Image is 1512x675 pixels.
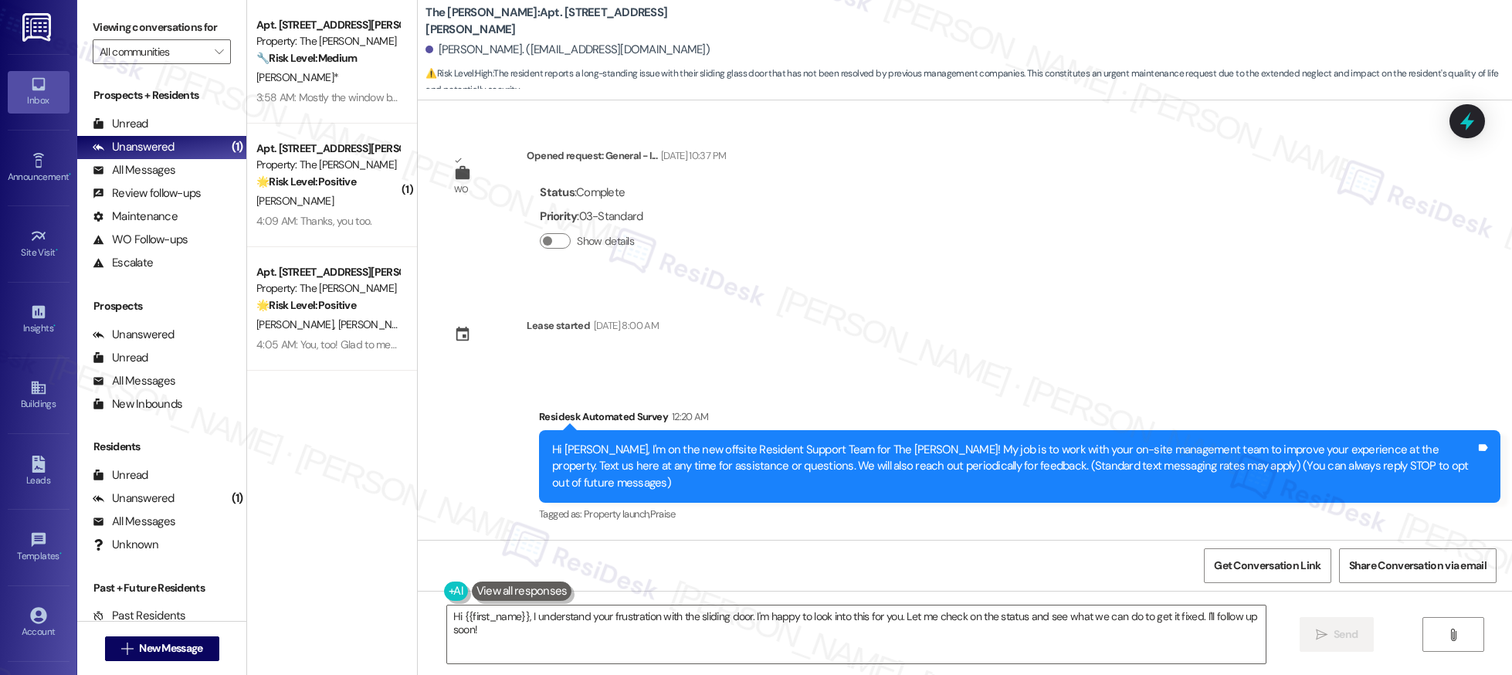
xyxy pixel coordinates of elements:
div: Maintenance [93,209,178,225]
label: Show details [577,233,634,249]
span: Send [1334,626,1358,643]
div: (1) [228,487,247,510]
a: Leads [8,451,69,493]
div: Property: The [PERSON_NAME] [256,157,399,173]
div: Lease started [527,317,590,334]
span: [PERSON_NAME]* [256,70,338,84]
div: WO [454,181,469,198]
span: [PERSON_NAME] [338,317,415,331]
button: New Message [105,636,219,661]
span: [PERSON_NAME] [256,317,338,331]
span: Share Conversation via email [1349,558,1487,574]
strong: 🌟 Risk Level: Positive [256,298,356,312]
strong: 🌟 Risk Level: Positive [256,175,356,188]
div: Past Residents [93,608,186,624]
div: New Inbounds [93,396,182,412]
div: All Messages [93,373,175,389]
div: Unanswered [93,139,175,155]
b: Priority [540,209,577,224]
div: Property: The [PERSON_NAME] [256,33,399,49]
div: [DATE] 8:00 AM [590,317,659,334]
span: • [59,548,62,559]
div: Apt. [STREET_ADDRESS][PERSON_NAME] [256,141,399,157]
div: Opened request: General - I... [527,148,726,169]
a: Templates • [8,527,69,568]
div: All Messages [93,514,175,530]
label: Viewing conversations for [93,15,231,39]
div: 12:20 AM [668,409,709,425]
div: 4:09 AM: Thanks, you too. [256,214,372,228]
div: Review follow-ups [93,185,201,202]
i:  [215,46,223,58]
button: Get Conversation Link [1204,548,1331,583]
div: WO Follow-ups [93,232,188,248]
span: [PERSON_NAME] [256,194,334,208]
a: Account [8,602,69,644]
b: Status [540,185,575,200]
strong: ⚠️ Risk Level: High [425,67,492,80]
a: Buildings [8,375,69,416]
span: • [56,245,58,256]
div: Past + Future Residents [77,580,246,596]
div: All Messages [93,162,175,178]
div: Escalate [93,255,153,271]
div: Residents [77,439,246,455]
span: Get Conversation Link [1214,558,1320,574]
div: Apt. [STREET_ADDRESS][PERSON_NAME] [256,17,399,33]
a: Insights • [8,299,69,341]
div: : 03-Standard [540,205,642,229]
div: Unread [93,467,148,483]
span: • [53,321,56,331]
span: New Message [139,640,202,656]
div: Unread [93,116,148,132]
div: Tagged as: [539,503,1500,525]
span: • [69,169,71,180]
a: Site Visit • [8,223,69,265]
i:  [1316,629,1327,641]
div: [PERSON_NAME]. ([EMAIL_ADDRESS][DOMAIN_NAME]) [425,42,710,58]
div: 3:58 AM: Mostly the window by the kitchen [256,90,449,104]
div: Residesk Automated Survey [539,409,1500,430]
div: Unread [93,350,148,366]
textarea: Hi {{first_name}}, I understand your frustration with the sliding door. I'm happy to look into th... [447,605,1266,663]
div: Property: The [PERSON_NAME] [256,280,399,297]
span: : The resident reports a long-standing issue with their sliding glass door that has not been reso... [425,66,1512,99]
div: Hi [PERSON_NAME], I'm on the new offsite Resident Support Team for The [PERSON_NAME]! My job is t... [552,442,1476,491]
a: Inbox [8,71,69,113]
div: Unknown [93,537,158,553]
div: Prospects + Residents [77,87,246,103]
i:  [1447,629,1459,641]
div: Apt. [STREET_ADDRESS][PERSON_NAME] [256,264,399,280]
button: Send [1300,617,1375,652]
div: [DATE] 10:37 PM [657,148,726,164]
div: Unanswered [93,327,175,343]
input: All communities [100,39,206,64]
b: The [PERSON_NAME]: Apt. [STREET_ADDRESS][PERSON_NAME] [425,5,734,38]
div: (1) [228,135,247,159]
div: 4:05 AM: You, too! Glad to meet you, [PERSON_NAME]! [256,337,502,351]
button: Share Conversation via email [1339,548,1497,583]
span: Praise [650,507,676,521]
strong: 🔧 Risk Level: Medium [256,51,357,65]
i:  [121,643,133,655]
div: : Complete [540,181,642,205]
span: Property launch , [584,507,650,521]
div: Unanswered [93,490,175,507]
img: ResiDesk Logo [22,13,54,42]
div: Prospects [77,298,246,314]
